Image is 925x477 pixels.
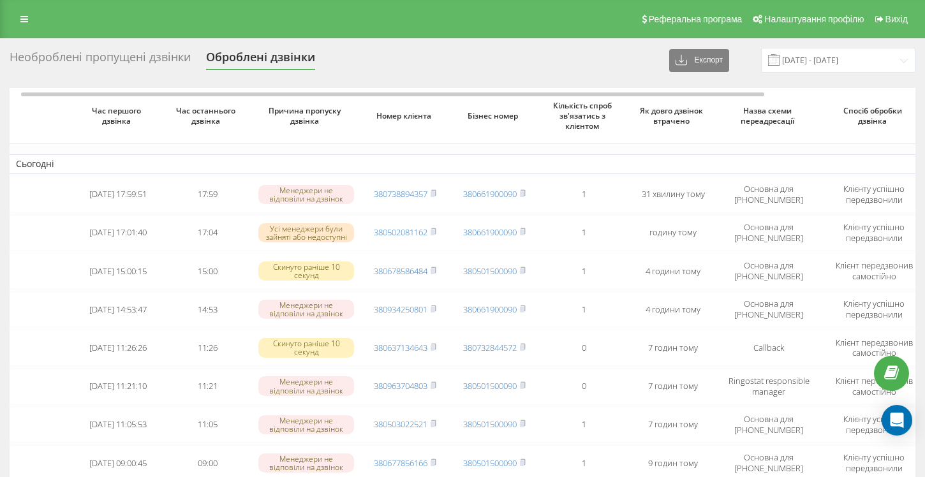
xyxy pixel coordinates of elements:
[628,330,718,365] td: 7 годин тому
[73,407,163,443] td: [DATE] 11:05:53
[539,291,628,327] td: 1
[73,291,163,327] td: [DATE] 14:53:47
[73,215,163,251] td: [DATE] 17:01:40
[374,226,427,238] a: 380502081162
[374,342,427,353] a: 380637134643
[649,14,743,24] span: Реферальна програма
[258,415,354,434] div: Менеджери не відповіли на дзвінок
[831,106,917,126] span: Спосіб обробки дзвінка
[374,380,427,392] a: 380963704803
[173,106,242,126] span: Час останнього дзвінка
[628,253,718,289] td: 4 години тому
[539,215,628,251] td: 1
[718,291,820,327] td: Основна для [PHONE_NUMBER]
[258,338,354,357] div: Скинуто раніше 10 секунд
[539,369,628,404] td: 0
[163,407,252,443] td: 11:05
[258,185,354,204] div: Менеджери не відповіли на дзвінок
[258,453,354,473] div: Менеджери не відповіли на дзвінок
[374,418,427,430] a: 380503022521
[258,223,354,242] div: Усі менеджери були зайняті або недоступні
[73,330,163,365] td: [DATE] 11:26:26
[628,291,718,327] td: 4 години тому
[463,265,517,277] a: 380501500090
[718,407,820,443] td: Основна для [PHONE_NUMBER]
[539,407,628,443] td: 1
[258,376,354,395] div: Менеджери не відповіли на дзвінок
[258,261,354,281] div: Скинуто раніше 10 секунд
[764,14,864,24] span: Налаштування профілю
[374,457,427,469] a: 380677856166
[669,49,729,72] button: Експорт
[718,215,820,251] td: Основна для [PHONE_NUMBER]
[263,106,350,126] span: Причина пропуску дзвінка
[163,177,252,212] td: 17:59
[463,226,517,238] a: 380661900090
[73,369,163,404] td: [DATE] 11:21:10
[549,101,618,131] span: Кількість спроб зв'язатись з клієнтом
[628,215,718,251] td: годину тому
[628,369,718,404] td: 7 годин тому
[539,253,628,289] td: 1
[374,188,427,200] a: 380738894357
[206,50,315,70] div: Оброблені дзвінки
[463,457,517,469] a: 380501500090
[718,330,820,365] td: Callback
[718,369,820,404] td: Ringostat responsible manager
[463,304,517,315] a: 380661900090
[163,291,252,327] td: 14:53
[718,177,820,212] td: Основна для [PHONE_NUMBER]
[10,50,191,70] div: Необроблені пропущені дзвінки
[258,300,354,319] div: Менеджери не відповіли на дзвінок
[374,265,427,277] a: 380678586484
[163,215,252,251] td: 17:04
[163,369,252,404] td: 11:21
[718,253,820,289] td: Основна для [PHONE_NUMBER]
[163,253,252,289] td: 15:00
[628,407,718,443] td: 7 годин тому
[463,418,517,430] a: 380501500090
[84,106,152,126] span: Час першого дзвінка
[163,330,252,365] td: 11:26
[539,177,628,212] td: 1
[374,304,427,315] a: 380934250801
[639,106,707,126] span: Як довго дзвінок втрачено
[463,380,517,392] a: 380501500090
[463,188,517,200] a: 380661900090
[73,177,163,212] td: [DATE] 17:59:51
[628,177,718,212] td: 31 хвилину тому
[539,330,628,365] td: 0
[463,342,517,353] a: 380732844572
[460,111,529,121] span: Бізнес номер
[729,106,809,126] span: Назва схеми переадресації
[882,405,912,436] div: Open Intercom Messenger
[371,111,440,121] span: Номер клієнта
[885,14,908,24] span: Вихід
[73,253,163,289] td: [DATE] 15:00:15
